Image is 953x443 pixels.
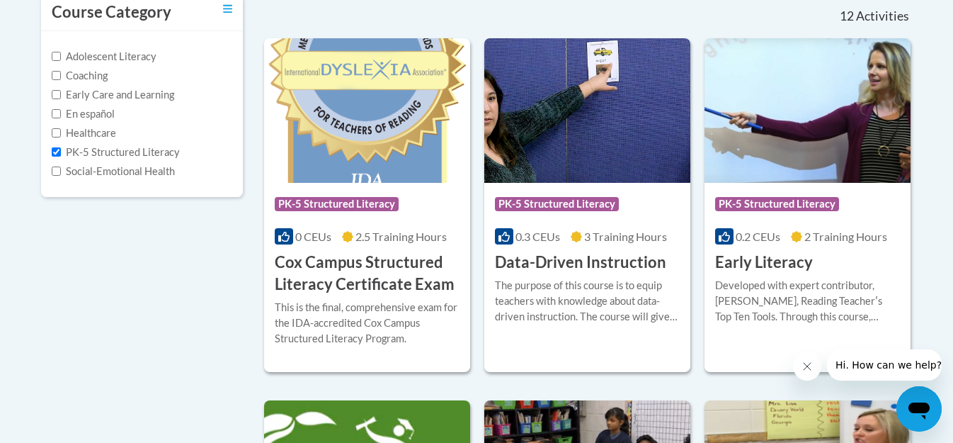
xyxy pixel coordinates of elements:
div: The purpose of this course is to equip teachers with knowledge about data-driven instruction. The... [495,278,680,325]
label: Coaching [52,68,108,84]
input: Checkbox for Options [52,167,61,176]
span: PK-5 Structured Literacy [275,197,399,211]
label: Early Care and Learning [52,87,174,103]
span: Activities [856,9,909,24]
iframe: Close message [793,352,821,381]
input: Checkbox for Options [52,147,61,157]
label: PK-5 Structured Literacy [52,145,180,160]
input: Checkbox for Options [52,128,61,138]
input: Checkbox for Options [52,90,61,99]
iframe: Message from company [827,349,942,381]
img: Course Logo [704,38,911,183]
label: Social-Emotional Health [52,164,175,179]
a: Course LogoPK-5 Structured Literacy0.3 CEUs3 Training Hours Data-Driven InstructionThe purpose of... [484,38,690,371]
span: 3 Training Hours [584,230,667,243]
h3: Early Literacy [715,252,813,274]
a: Course LogoPK-5 Structured Literacy0 CEUs2.5 Training Hours Cox Campus Structured Literacy Certif... [264,38,470,371]
span: PK-5 Structured Literacy [715,197,839,211]
span: 0.3 CEUs [515,230,560,243]
span: 2 Training Hours [804,230,887,243]
label: Healthcare [52,125,116,141]
h3: Cox Campus Structured Literacy Certificate Exam [275,252,460,296]
label: En español [52,106,115,122]
img: Course Logo [264,38,470,183]
input: Checkbox for Options [52,71,61,80]
input: Checkbox for Options [52,52,61,61]
label: Adolescent Literacy [52,49,156,65]
h3: Course Category [52,1,171,23]
div: This is the final, comprehensive exam for the IDA-accredited Cox Campus Structured Literacy Program. [275,300,460,347]
span: 2.5 Training Hours [355,230,447,243]
a: Course LogoPK-5 Structured Literacy0.2 CEUs2 Training Hours Early LiteracyDeveloped with expert c... [704,38,911,371]
img: Course Logo [484,38,690,183]
input: Checkbox for Options [52,109,61,118]
span: PK-5 Structured Literacy [495,197,619,211]
span: 0.2 CEUs [736,230,780,243]
span: 12 [840,9,854,24]
h3: Data-Driven Instruction [495,252,666,274]
iframe: Button to launch messaging window [896,386,942,432]
span: 0 CEUs [295,230,331,243]
a: Toggle collapse [223,1,232,17]
div: Developed with expert contributor, [PERSON_NAME], Reading Teacherʹs Top Ten Tools. Through this c... [715,278,900,325]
